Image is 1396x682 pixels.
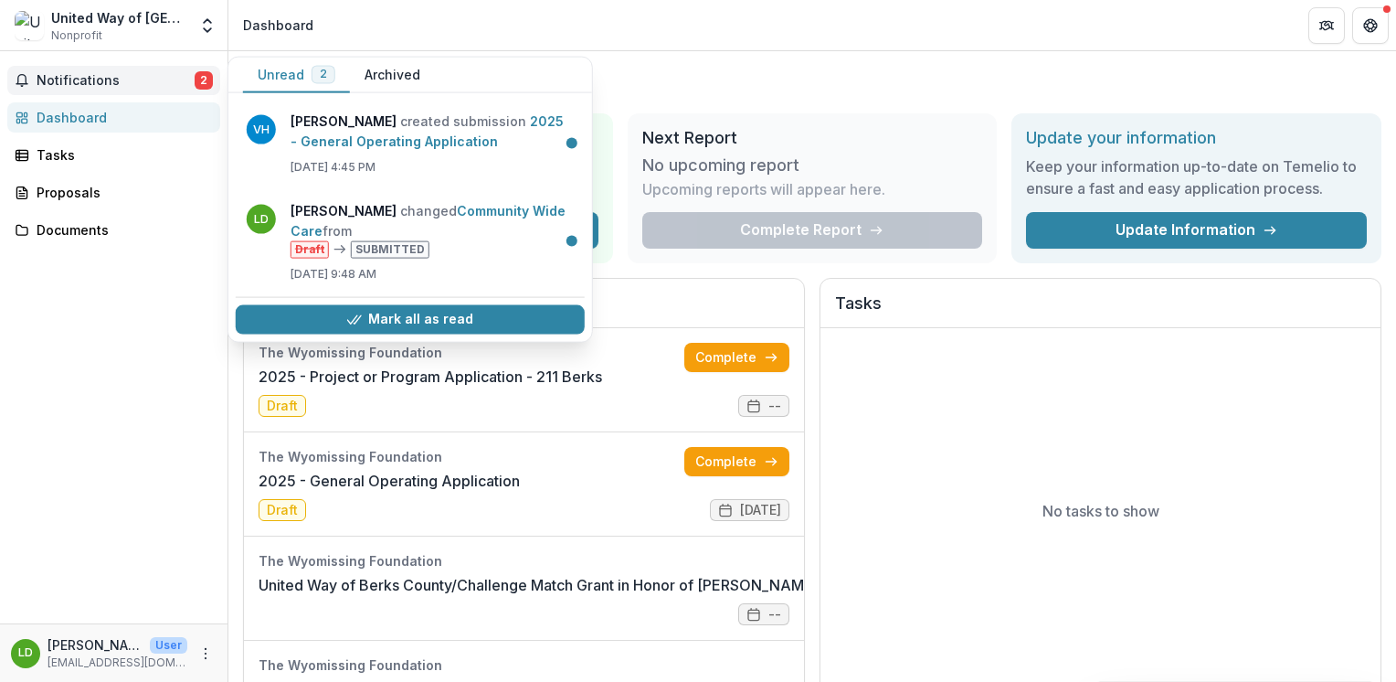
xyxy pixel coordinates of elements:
div: Documents [37,220,206,240]
span: Notifications [37,73,195,89]
a: Documents [7,215,220,245]
button: Partners [1308,7,1345,44]
div: Dashboard [243,16,313,35]
button: Unread [243,58,350,93]
a: 2025 - Project or Program Application - 211 Berks [259,366,602,388]
h2: Next Report [642,128,983,148]
p: changed from [291,201,574,259]
div: Dashboard [37,108,206,127]
a: Dashboard [7,102,220,133]
button: Get Help [1352,7,1389,44]
button: Open entity switcher [195,7,220,44]
a: Tasks [7,140,220,170]
div: Tasks [37,145,206,165]
p: No tasks to show [1042,500,1159,522]
a: 2025 - General Operating Application [259,470,520,492]
nav: breadcrumb [236,12,321,38]
h3: Keep your information up-to-date on Temelio to ensure a fast and easy application process. [1026,155,1367,199]
img: United Way of Berks County [15,11,44,40]
a: Complete [684,447,789,476]
p: [PERSON_NAME] [48,635,143,655]
a: 2025 - General Operating Application [291,113,564,149]
p: Upcoming reports will appear here. [642,178,885,200]
button: Notifications2 [7,66,220,95]
a: Update Information [1026,212,1367,249]
button: Mark all as read [236,304,585,334]
button: More [195,643,217,665]
div: Leslie Davidson [18,647,33,659]
p: created submission [291,112,574,152]
p: User [150,637,187,654]
a: United Way of Berks County/Challenge Match Grant in Honor of [PERSON_NAME] [259,574,819,596]
button: Archived [350,58,435,93]
h3: No upcoming report [642,155,799,176]
h1: Dashboard [243,66,1381,99]
h2: Tasks [835,293,1366,328]
h2: Update your information [1026,128,1367,148]
a: Proposals [7,177,220,208]
span: 2 [195,71,213,90]
div: Proposals [37,183,206,202]
span: Nonprofit [51,27,102,44]
p: [EMAIL_ADDRESS][DOMAIN_NAME] [48,655,187,671]
span: 2 [320,68,327,80]
a: Community Wide Care [291,203,566,239]
div: United Way of [GEOGRAPHIC_DATA] [51,8,187,27]
a: Complete [684,343,789,372]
